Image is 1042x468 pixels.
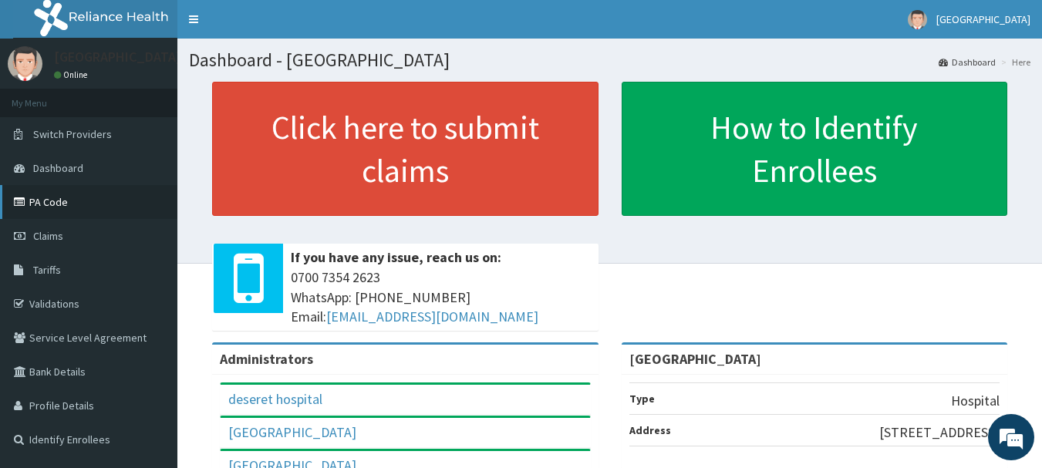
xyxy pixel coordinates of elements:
[951,391,1000,411] p: Hospital
[33,229,63,243] span: Claims
[879,423,1000,443] p: [STREET_ADDRESS]
[220,350,313,368] b: Administrators
[997,56,1030,69] li: Here
[629,392,655,406] b: Type
[291,248,501,266] b: If you have any issue, reach us on:
[936,12,1030,26] span: [GEOGRAPHIC_DATA]
[629,423,671,437] b: Address
[33,263,61,277] span: Tariffs
[33,127,112,141] span: Switch Providers
[939,56,996,69] a: Dashboard
[908,10,927,29] img: User Image
[228,423,356,441] a: [GEOGRAPHIC_DATA]
[54,50,181,64] p: [GEOGRAPHIC_DATA]
[629,350,761,368] strong: [GEOGRAPHIC_DATA]
[8,46,42,81] img: User Image
[212,82,599,216] a: Click here to submit claims
[326,308,538,325] a: [EMAIL_ADDRESS][DOMAIN_NAME]
[54,69,91,80] a: Online
[33,161,83,175] span: Dashboard
[228,390,322,408] a: deseret hospital
[622,82,1008,216] a: How to Identify Enrollees
[189,50,1030,70] h1: Dashboard - [GEOGRAPHIC_DATA]
[291,268,591,327] span: 0700 7354 2623 WhatsApp: [PHONE_NUMBER] Email:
